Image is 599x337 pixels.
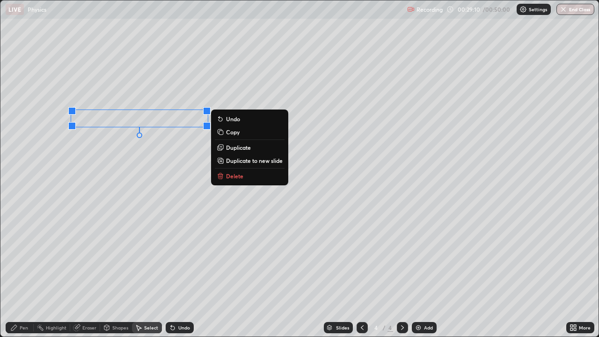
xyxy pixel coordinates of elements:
[336,325,349,330] div: Slides
[226,157,283,164] p: Duplicate to new slide
[46,325,66,330] div: Highlight
[556,4,594,15] button: End Class
[519,6,527,13] img: class-settings-icons
[226,172,243,180] p: Delete
[226,128,240,136] p: Copy
[560,6,567,13] img: end-class-cross
[28,6,46,13] p: Physics
[226,115,240,123] p: Undo
[215,155,285,166] button: Duplicate to new slide
[215,142,285,153] button: Duplicate
[407,6,415,13] img: recording.375f2c34.svg
[372,325,381,330] div: 4
[215,113,285,125] button: Undo
[387,323,393,332] div: 4
[215,126,285,138] button: Copy
[416,6,443,13] p: Recording
[226,144,251,151] p: Duplicate
[215,170,285,182] button: Delete
[144,325,158,330] div: Select
[415,324,422,331] img: add-slide-button
[112,325,128,330] div: Shapes
[8,6,21,13] p: LIVE
[178,325,190,330] div: Undo
[383,325,386,330] div: /
[20,325,28,330] div: Pen
[579,325,591,330] div: More
[424,325,433,330] div: Add
[529,7,547,12] p: Settings
[82,325,96,330] div: Eraser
